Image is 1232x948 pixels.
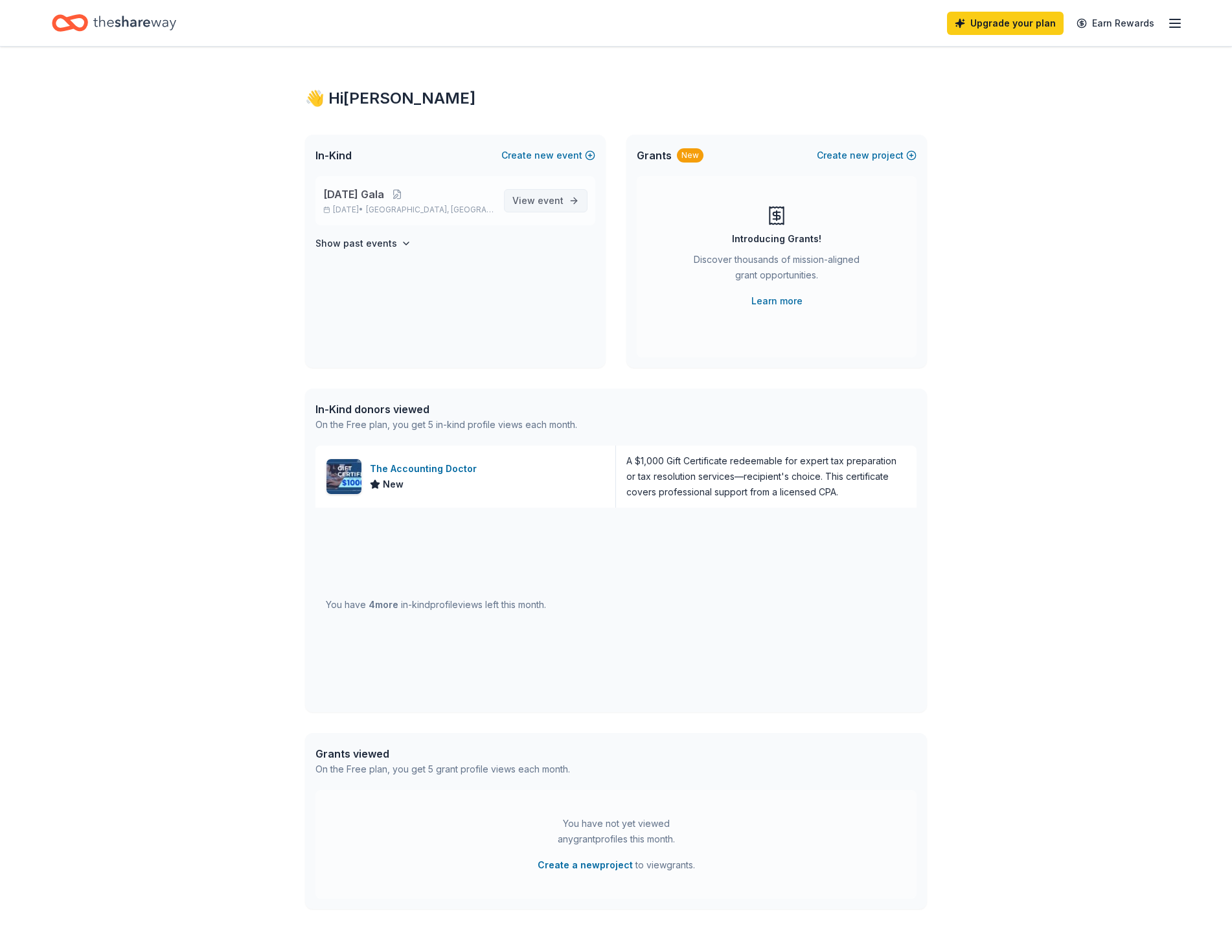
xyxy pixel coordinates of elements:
button: Createnewproject [817,148,917,163]
a: Learn more [751,293,803,309]
span: In-Kind [315,148,352,163]
span: new [534,148,554,163]
div: You have not yet viewed any grant profiles this month. [535,816,697,847]
button: Show past events [315,236,411,251]
div: In-Kind donors viewed [315,401,577,417]
span: 4 more [369,599,398,610]
p: [DATE] • [323,205,494,215]
span: new [850,148,869,163]
a: Upgrade your plan [947,12,1064,35]
span: to view grants . [538,857,695,873]
div: The Accounting Doctor [370,461,482,477]
div: A $1,000 Gift Certificate redeemable for expert tax preparation or tax resolution services—recipi... [626,453,906,500]
button: Create a newproject [538,857,633,873]
button: Createnewevent [501,148,595,163]
span: [DATE] Gala [323,186,384,202]
span: [GEOGRAPHIC_DATA], [GEOGRAPHIC_DATA] [366,205,494,215]
span: Grants [637,148,672,163]
div: On the Free plan, you get 5 in-kind profile views each month. [315,417,577,433]
div: On the Free plan, you get 5 grant profile views each month. [315,762,570,777]
div: Introducing Grants! [732,231,821,247]
a: View event [504,189,587,212]
div: You have in-kind profile views left this month. [326,597,546,613]
div: Discover thousands of mission-aligned grant opportunities. [689,252,865,288]
span: event [538,195,564,206]
span: View [512,193,564,209]
a: Home [52,8,176,38]
h4: Show past events [315,236,397,251]
span: New [383,477,404,492]
div: Grants viewed [315,746,570,762]
div: New [677,148,703,163]
div: 👋 Hi [PERSON_NAME] [305,88,927,109]
img: Image for The Accounting Doctor [326,459,361,494]
a: Earn Rewards [1069,12,1162,35]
